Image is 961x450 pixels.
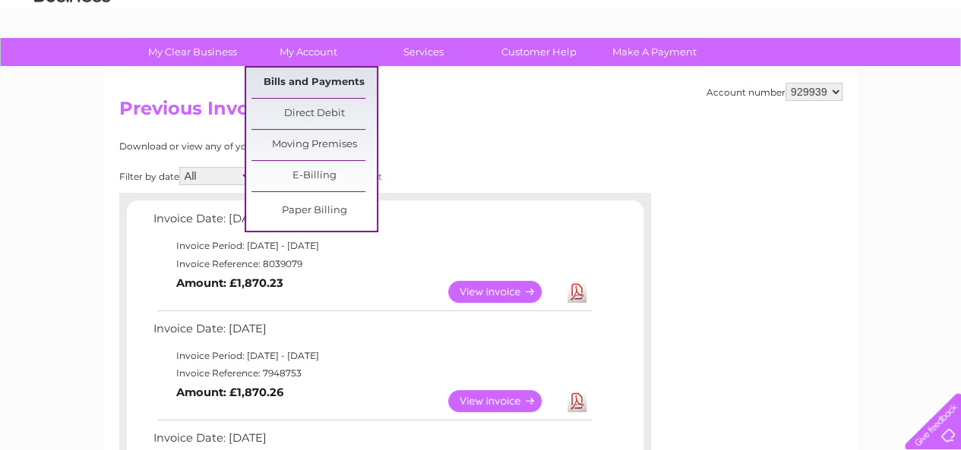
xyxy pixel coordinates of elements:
td: Invoice Date: [DATE] [150,209,594,237]
a: Contact [860,65,897,76]
a: Telecoms [774,65,820,76]
a: Bills and Payments [251,68,377,98]
a: 0333 014 3131 [675,8,779,27]
a: My Clear Business [130,38,255,66]
div: Download or view any of your previous invoices below. [119,141,518,152]
a: Download [567,390,586,412]
a: View [448,390,560,412]
a: View [448,281,560,303]
a: Log out [911,65,947,76]
b: Amount: £1,870.26 [176,385,283,399]
td: Invoice Period: [DATE] - [DATE] [150,347,594,365]
a: Make A Payment [592,38,717,66]
div: Account number [707,83,842,101]
a: Services [361,38,486,66]
img: logo.png [33,39,111,86]
a: Water [694,65,722,76]
a: Download [567,281,586,303]
h2: Previous Invoices [119,98,842,127]
div: Clear Business is a trading name of Verastar Limited (registered in [GEOGRAPHIC_DATA] No. 3667643... [122,8,840,74]
a: Customer Help [476,38,602,66]
a: My Account [245,38,371,66]
a: Blog [829,65,851,76]
div: Filter by date [119,167,518,185]
td: Invoice Date: [DATE] [150,319,594,347]
a: Energy [732,65,765,76]
b: Amount: £1,870.23 [176,276,283,290]
a: Direct Debit [251,99,377,129]
a: E-Billing [251,161,377,191]
a: Moving Premises [251,130,377,160]
td: Invoice Reference: 7948753 [150,364,594,382]
td: Invoice Reference: 8039079 [150,255,594,273]
td: Invoice Period: [DATE] - [DATE] [150,237,594,255]
a: Paper Billing [251,196,377,226]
